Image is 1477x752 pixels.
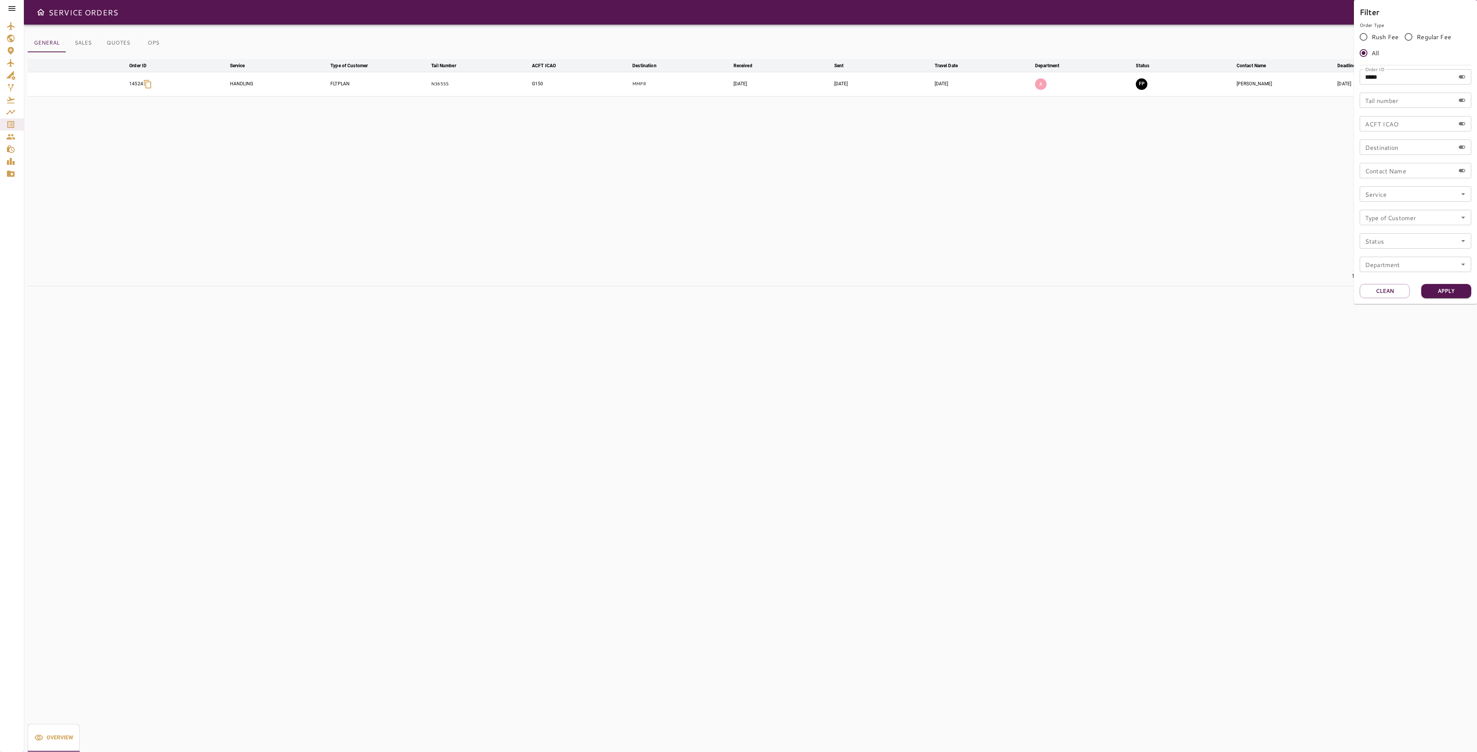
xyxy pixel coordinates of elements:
button: Apply [1421,284,1471,298]
button: Open [1458,259,1469,270]
span: All [1372,48,1379,58]
span: Regular Fee [1417,32,1451,42]
button: Open [1458,189,1469,199]
p: Order Type [1360,22,1471,29]
label: Order ID [1365,66,1384,72]
button: Open [1458,212,1469,223]
button: Clean [1360,284,1410,298]
div: rushFeeOrder [1360,29,1471,61]
h6: Filter [1360,6,1471,18]
button: Open [1458,236,1469,246]
span: Rush Fee [1372,32,1399,42]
